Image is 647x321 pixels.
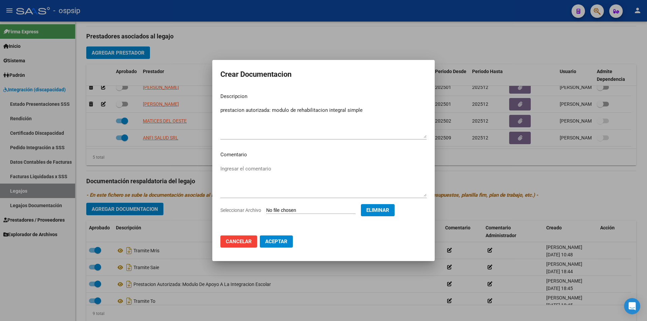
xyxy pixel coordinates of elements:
[260,235,293,248] button: Aceptar
[226,238,252,245] span: Cancelar
[220,151,427,159] p: Comentario
[366,207,389,213] span: Eliminar
[220,93,427,100] p: Descripcion
[265,238,287,245] span: Aceptar
[624,298,640,314] div: Open Intercom Messenger
[361,204,395,216] button: Eliminar
[220,207,261,213] span: Seleccionar Archivo
[220,68,427,81] h2: Crear Documentacion
[220,235,257,248] button: Cancelar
